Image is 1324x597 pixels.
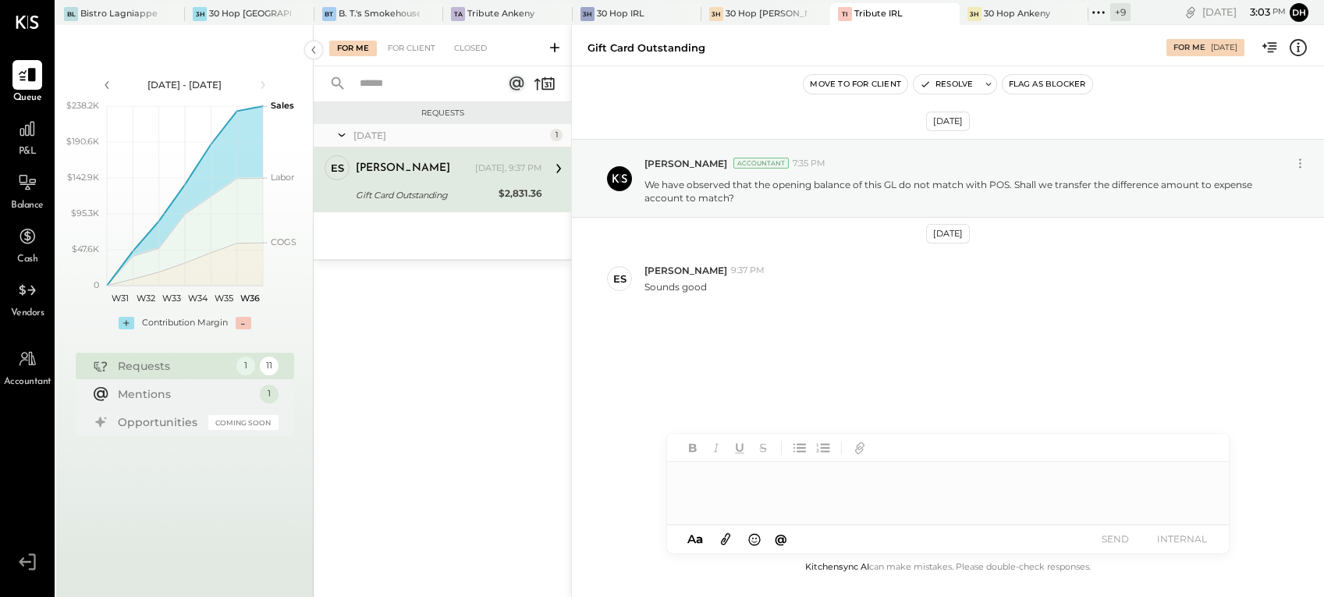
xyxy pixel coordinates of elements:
[613,272,627,286] div: ES
[1,275,54,321] a: Vendors
[1202,5,1286,20] div: [DATE]
[1239,5,1270,20] span: 3 : 03
[17,253,37,267] span: Cash
[1273,6,1286,17] span: pm
[1151,528,1213,549] button: INTERNAL
[706,438,726,458] button: Italic
[236,357,255,375] div: 1
[1211,42,1237,53] div: [DATE]
[804,75,907,94] button: Move to for client
[4,375,51,389] span: Accountant
[1,114,54,159] a: P&L
[644,280,707,293] p: Sounds good
[118,386,252,402] div: Mentions
[209,8,290,20] div: 30 Hop [GEOGRAPHIC_DATA]
[19,145,37,159] span: P&L
[260,357,279,375] div: 11
[118,414,201,430] div: Opportunities
[1084,528,1146,549] button: SEND
[118,358,229,374] div: Requests
[66,136,99,147] text: $190.6K
[790,438,810,458] button: Unordered List
[188,293,208,304] text: W34
[597,8,644,20] div: 30 Hop IRL
[683,531,708,548] button: Aa
[967,7,981,21] div: 3H
[71,208,99,219] text: $95.3K
[111,293,128,304] text: W31
[137,293,155,304] text: W32
[926,112,970,131] div: [DATE]
[775,531,787,546] span: @
[838,7,852,21] div: TI
[321,108,563,119] div: Requests
[683,438,703,458] button: Bold
[696,531,703,546] span: a
[80,8,158,20] div: Bistro Lagniappe
[380,41,443,56] div: For Client
[94,279,99,290] text: 0
[236,317,251,329] div: -
[984,8,1050,20] div: 30 Hop Ankeny
[260,385,279,403] div: 1
[1290,3,1308,22] button: Dh
[793,158,825,170] span: 7:35 PM
[733,158,789,169] div: Accountant
[467,8,534,20] div: Tribute Ankeny
[726,8,807,20] div: 30 Hop [PERSON_NAME] Summit
[329,41,377,56] div: For Me
[67,172,99,183] text: $142.9K
[1173,42,1205,53] div: For Me
[353,129,546,142] div: [DATE]
[850,438,870,458] button: Add URL
[271,172,294,183] text: Labor
[339,8,420,20] div: B. T.'s Smokehouse
[709,7,723,21] div: 3H
[1,60,54,105] a: Queue
[446,41,495,56] div: Closed
[356,161,450,176] div: [PERSON_NAME]
[72,243,99,254] text: $47.6K
[1183,4,1198,20] div: copy link
[644,157,727,170] span: [PERSON_NAME]
[580,7,595,21] div: 3H
[550,129,563,141] div: 1
[854,8,903,20] div: Tribute IRL
[215,293,233,304] text: W35
[11,307,44,321] span: Vendors
[731,265,765,277] span: 9:37 PM
[753,438,773,458] button: Strikethrough
[240,293,259,304] text: W36
[644,264,727,277] span: [PERSON_NAME]
[162,293,181,304] text: W33
[1,168,54,213] a: Balance
[66,100,99,111] text: $238.2K
[119,317,134,329] div: +
[1003,75,1092,94] button: Flag as Blocker
[331,161,344,176] div: ES
[119,78,251,91] div: [DATE] - [DATE]
[451,7,465,21] div: TA
[770,529,792,549] button: @
[142,317,228,329] div: Contribution Margin
[499,186,542,201] div: $2,831.36
[644,178,1278,204] p: We have observed that the opening balance of this GL do not match with POS. Shall we transfer the...
[1,222,54,267] a: Cash
[271,236,296,247] text: COGS
[926,224,970,243] div: [DATE]
[729,438,750,458] button: Underline
[208,415,279,430] div: Coming Soon
[813,438,833,458] button: Ordered List
[13,91,42,105] span: Queue
[322,7,336,21] div: BT
[1110,3,1131,21] div: + 9
[11,199,44,213] span: Balance
[193,7,207,21] div: 3H
[914,75,979,94] button: Resolve
[475,162,542,175] div: [DATE], 9:37 PM
[271,100,294,111] text: Sales
[1,344,54,389] a: Accountant
[587,41,705,55] div: Gift Card Outstanding
[64,7,78,21] div: BL
[356,187,494,203] div: Gift Card Outstanding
